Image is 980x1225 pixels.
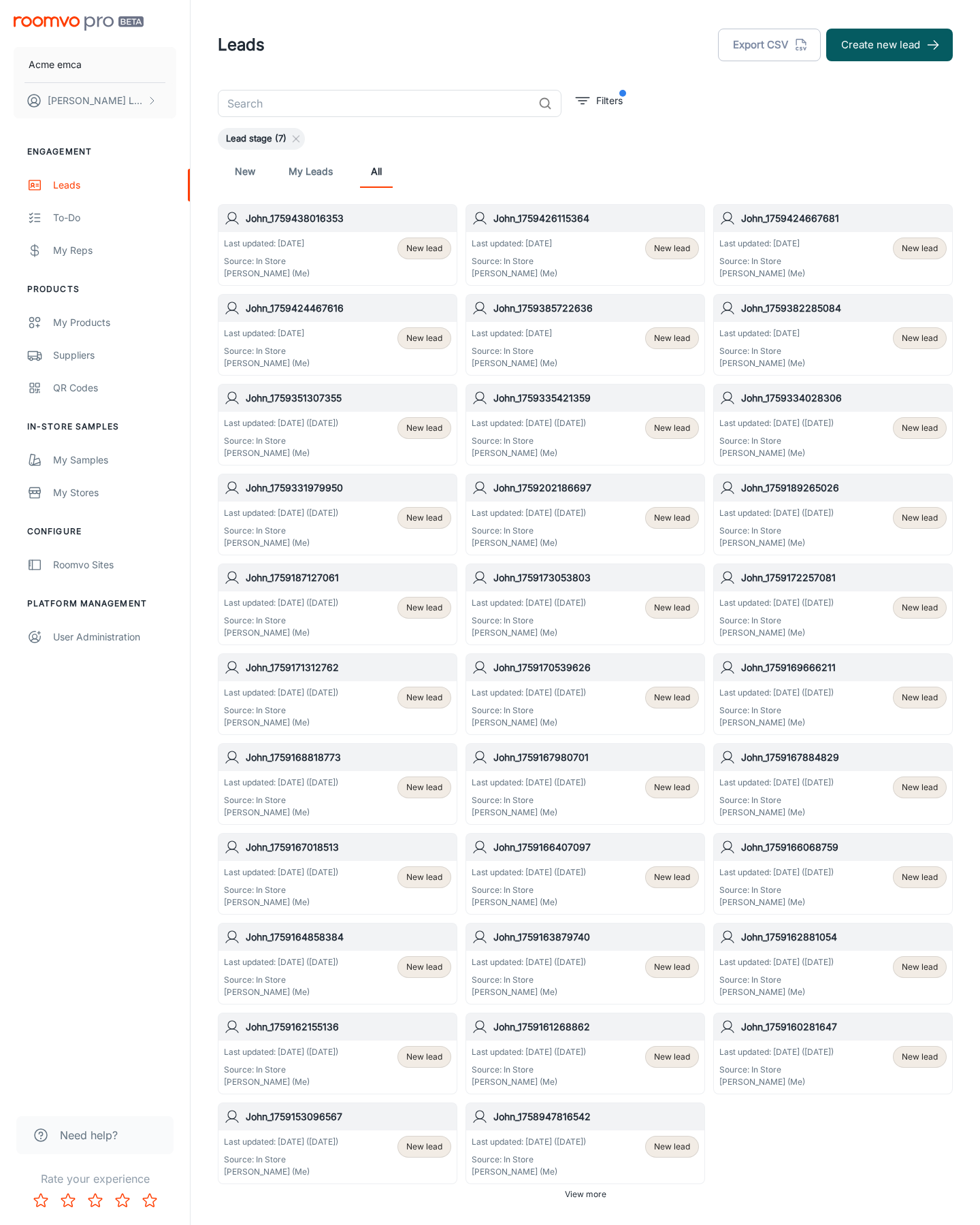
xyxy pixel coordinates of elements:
h6: John_1759351307355 [246,391,451,406]
div: Roomvo Sites [53,557,176,572]
p: [PERSON_NAME] (Me) [719,986,834,998]
button: Rate 4 star [109,1187,136,1214]
a: New [229,155,261,188]
button: View more [559,1184,612,1205]
button: Rate 1 star [27,1187,54,1214]
span: New lead [406,422,442,434]
p: Source: In Store [719,704,834,717]
span: New lead [406,1051,442,1063]
p: Last updated: [DATE] [224,238,310,250]
p: [PERSON_NAME] (Me) [719,1076,834,1088]
h6: John_1759334028306 [741,391,947,406]
p: Source: In Store [472,435,586,447]
p: [PERSON_NAME] (Me) [472,896,586,909]
span: New lead [406,871,442,883]
button: Acme emca [14,47,176,82]
h6: John_1759153096567 [246,1109,451,1124]
span: New lead [902,871,938,883]
h6: John_1759160281647 [741,1019,947,1034]
div: My Products [53,315,176,330]
span: New lead [654,422,690,434]
a: John_1759385722636Last updated: [DATE]Source: In Store[PERSON_NAME] (Me)New lead [465,294,705,376]
h6: John_1759167980701 [493,750,699,765]
h6: John_1759173053803 [493,570,699,585]
span: Need help? [60,1127,118,1143]
p: Source: In Store [224,704,338,717]
p: Last updated: [DATE] ([DATE]) [224,687,338,699]
a: John_1759162881054Last updated: [DATE] ([DATE])Source: In Store[PERSON_NAME] (Me)New lead [713,923,953,1004]
span: New lead [654,332,690,344]
p: [PERSON_NAME] (Me) [224,986,338,998]
p: Last updated: [DATE] ([DATE]) [224,417,338,429]
span: New lead [902,1051,938,1063]
p: Source: In Store [472,704,586,717]
p: Last updated: [DATE] ([DATE]) [472,687,586,699]
p: Last updated: [DATE] ([DATE]) [224,956,338,968]
p: [PERSON_NAME] (Me) [719,896,834,909]
p: Source: In Store [224,525,338,537]
p: Source: In Store [719,884,834,896]
p: [PERSON_NAME] (Me) [224,537,338,549]
p: Last updated: [DATE] ([DATE]) [719,417,834,429]
p: Last updated: [DATE] [472,238,557,250]
button: Rate 2 star [54,1187,82,1214]
p: [PERSON_NAME] (Me) [719,537,834,549]
p: [PERSON_NAME] (Me) [224,357,310,370]
a: John_1759164858384Last updated: [DATE] ([DATE])Source: In Store[PERSON_NAME] (Me)New lead [218,923,457,1004]
p: Filters [596,93,623,108]
p: Source: In Store [719,794,834,806]
h6: John_1759172257081 [741,570,947,585]
p: Last updated: [DATE] ([DATE]) [472,507,586,519]
p: Last updated: [DATE] ([DATE]) [224,777,338,789]
a: John_1759334028306Last updated: [DATE] ([DATE])Source: In Store[PERSON_NAME] (Me)New lead [713,384,953,465]
p: Last updated: [DATE] ([DATE]) [472,597,586,609]
p: Last updated: [DATE] [719,327,805,340]
p: Last updated: [DATE] [472,327,557,340]
a: John_1759187127061Last updated: [DATE] ([DATE])Source: In Store[PERSON_NAME] (Me)New lead [218,563,457,645]
p: Source: In Store [224,435,338,447]
span: New lead [406,781,442,794]
p: Source: In Store [224,974,338,986]
p: Last updated: [DATE] ([DATE]) [719,597,834,609]
a: John_1759438016353Last updated: [DATE]Source: In Store[PERSON_NAME] (Me)New lead [218,204,457,286]
p: [PERSON_NAME] (Me) [472,1076,586,1088]
h6: John_1759162155136 [246,1019,451,1034]
span: New lead [406,961,442,973]
p: Last updated: [DATE] ([DATE]) [224,1136,338,1148]
span: New lead [902,332,938,344]
div: QR Codes [53,380,176,395]
h6: John_1759426115364 [493,211,699,226]
span: New lead [902,512,938,524]
p: Source: In Store [224,1064,338,1076]
span: New lead [654,871,690,883]
div: Suppliers [53,348,176,363]
a: John_1759167980701Last updated: [DATE] ([DATE])Source: In Store[PERSON_NAME] (Me)New lead [465,743,705,825]
span: New lead [654,512,690,524]
div: Lead stage (7) [218,128,305,150]
p: [PERSON_NAME] (Me) [719,627,834,639]
p: Source: In Store [224,255,310,267]
p: Source: In Store [719,974,834,986]
span: New lead [406,512,442,524]
a: John_1758947816542Last updated: [DATE] ([DATE])Source: In Store[PERSON_NAME] (Me)New lead [465,1102,705,1184]
h6: John_1759202186697 [493,480,699,495]
a: John_1759335421359Last updated: [DATE] ([DATE])Source: In Store[PERSON_NAME] (Me)New lead [465,384,705,465]
a: John_1759167018513Last updated: [DATE] ([DATE])Source: In Store[PERSON_NAME] (Me)New lead [218,833,457,915]
a: John_1759160281647Last updated: [DATE] ([DATE])Source: In Store[PERSON_NAME] (Me)New lead [713,1013,953,1094]
p: [PERSON_NAME] Leaptools [48,93,144,108]
p: Source: In Store [719,1064,834,1076]
h6: John_1759187127061 [246,570,451,585]
a: John_1759169666211Last updated: [DATE] ([DATE])Source: In Store[PERSON_NAME] (Me)New lead [713,653,953,735]
p: [PERSON_NAME] (Me) [719,447,834,459]
p: Last updated: [DATE] ([DATE]) [719,956,834,968]
a: John_1759424667681Last updated: [DATE]Source: In Store[PERSON_NAME] (Me)New lead [713,204,953,286]
p: Last updated: [DATE] ([DATE]) [472,956,586,968]
p: Last updated: [DATE] ([DATE]) [224,597,338,609]
button: Export CSV [718,29,821,61]
p: [PERSON_NAME] (Me) [224,896,338,909]
h6: John_1759166068759 [741,840,947,855]
h6: John_1758947816542 [493,1109,699,1124]
span: View more [565,1188,606,1200]
p: Source: In Store [472,1154,586,1166]
a: John_1759170539626Last updated: [DATE] ([DATE])Source: In Store[PERSON_NAME] (Me)New lead [465,653,705,735]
